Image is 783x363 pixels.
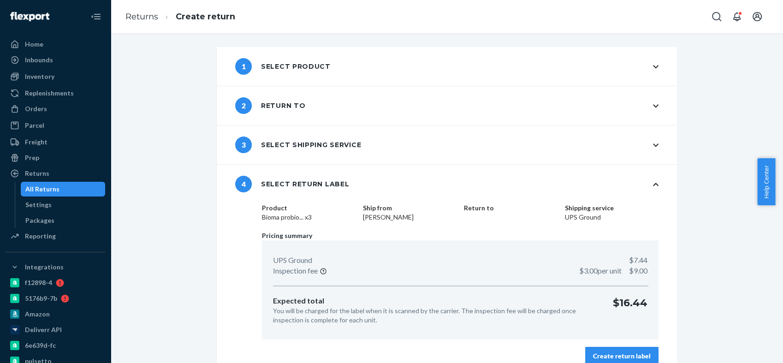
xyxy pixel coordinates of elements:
[25,294,57,303] div: 5176b9-7b
[6,135,105,149] a: Freight
[748,7,766,26] button: Open account menu
[235,176,349,192] div: Select return label
[6,101,105,116] a: Orders
[6,260,105,274] button: Integrations
[629,255,647,266] p: $7.44
[25,40,43,49] div: Home
[6,291,105,306] a: 5176b9-7b
[273,306,598,325] p: You will be charged for the label when it is scanned by the carrier. The inspection fee will be c...
[25,216,54,225] div: Packages
[21,213,106,228] a: Packages
[6,307,105,321] a: Amazon
[25,341,56,350] div: 6e639d-fc
[25,153,39,162] div: Prep
[87,7,105,26] button: Close Navigation
[25,137,47,147] div: Freight
[235,58,331,75] div: Select product
[235,137,252,153] span: 3
[25,184,59,194] div: All Returns
[728,7,746,26] button: Open notifications
[235,58,252,75] span: 1
[25,104,47,113] div: Orders
[262,213,356,222] dd: Bioma probio... x3
[25,232,56,241] div: Reporting
[273,296,598,306] p: Expected total
[21,182,106,196] a: All Returns
[25,55,53,65] div: Inbounds
[273,255,312,266] p: UPS Ground
[25,169,49,178] div: Returns
[21,197,106,212] a: Settings
[6,322,105,337] a: Deliverr API
[235,137,361,153] div: Select shipping service
[25,309,50,319] div: Amazon
[579,266,622,275] span: $3.00 per unit
[6,150,105,165] a: Prep
[235,97,305,114] div: Return to
[707,7,726,26] button: Open Search Box
[6,53,105,67] a: Inbounds
[565,203,658,213] dt: Shipping service
[593,351,651,361] div: Create return label
[262,231,658,240] p: Pricing summary
[613,296,647,325] p: $16.44
[25,325,62,334] div: Deliverr API
[579,266,647,276] p: $9.00
[125,12,158,22] a: Returns
[6,229,105,244] a: Reporting
[25,121,44,130] div: Parcel
[363,213,457,222] dd: [PERSON_NAME]
[262,203,356,213] dt: Product
[757,158,775,205] button: Help Center
[273,266,318,276] p: Inspection fee
[6,37,105,52] a: Home
[6,275,105,290] a: f12898-4
[6,118,105,133] a: Parcel
[25,262,64,272] div: Integrations
[176,12,235,22] a: Create return
[25,89,74,98] div: Replenishments
[10,12,49,21] img: Flexport logo
[235,176,252,192] span: 4
[6,338,105,353] a: 6e639d-fc
[118,3,243,30] ol: breadcrumbs
[25,200,52,209] div: Settings
[565,213,658,222] dd: UPS Ground
[235,97,252,114] span: 2
[25,72,54,81] div: Inventory
[6,69,105,84] a: Inventory
[25,278,52,287] div: f12898-4
[6,86,105,101] a: Replenishments
[464,203,558,213] dt: Return to
[363,203,457,213] dt: Ship from
[6,166,105,181] a: Returns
